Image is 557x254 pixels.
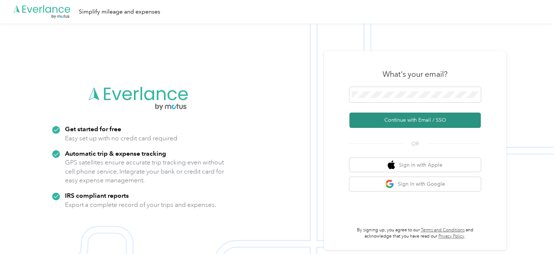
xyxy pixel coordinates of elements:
a: Terms and Conditions [421,227,465,233]
p: Export a complete record of your trips and expenses. [65,200,216,209]
img: apple logo [388,160,395,170]
button: Continue with Email / SSO [349,113,481,128]
button: apple logoSign in with Apple [349,158,481,172]
strong: IRS compliant reports [65,192,129,199]
p: Easy set up with no credit card required [65,134,177,143]
button: google logoSign in with Google [349,177,481,191]
a: Privacy Policy [438,234,464,239]
strong: Automatic trip & expense tracking [65,149,166,157]
img: google logo [385,179,394,189]
span: OR [402,140,428,148]
p: GPS satellites ensure accurate trip tracking even without cell phone service. Integrate your bank... [65,158,224,185]
div: Simplify mileage and expenses [79,7,160,16]
strong: Get started for free [65,125,121,133]
p: By signing up, you agree to our and acknowledge that you have read our . [349,227,481,240]
h3: What's your email? [383,69,447,79]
